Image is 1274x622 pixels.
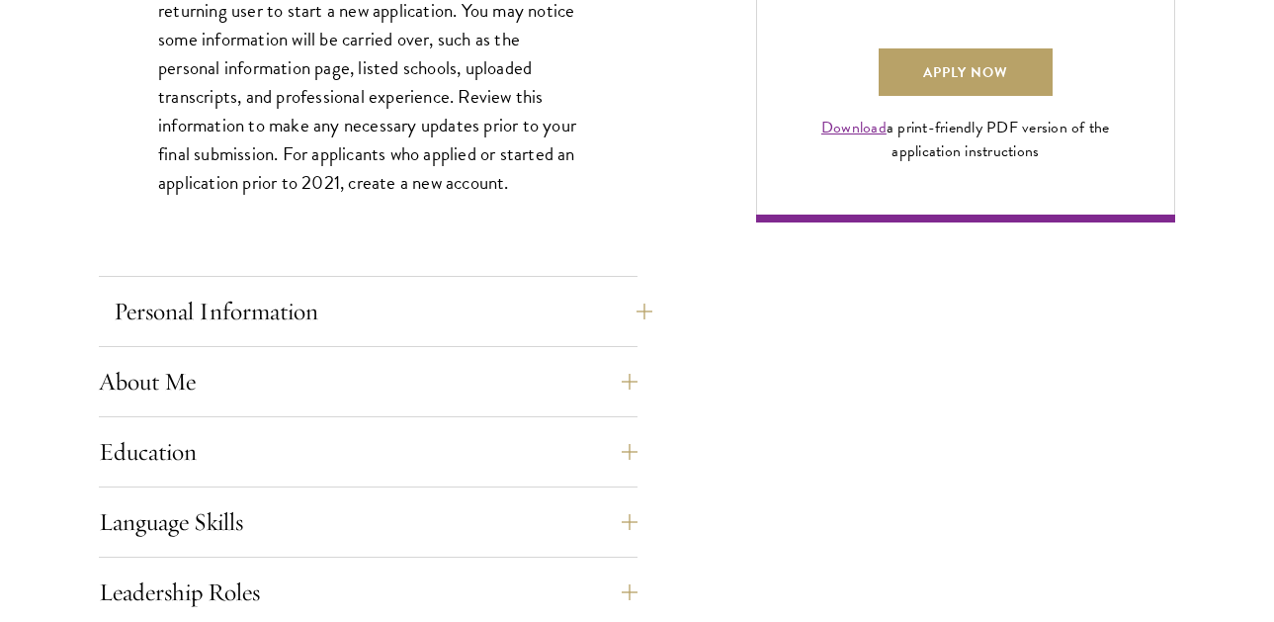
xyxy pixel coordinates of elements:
[99,428,637,476] button: Education
[114,288,652,335] button: Personal Information
[879,48,1053,96] a: Apply Now
[821,116,887,139] a: Download
[99,498,637,546] button: Language Skills
[99,569,637,616] button: Leadership Roles
[99,358,637,405] button: About Me
[811,116,1121,163] div: a print-friendly PDF version of the application instructions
